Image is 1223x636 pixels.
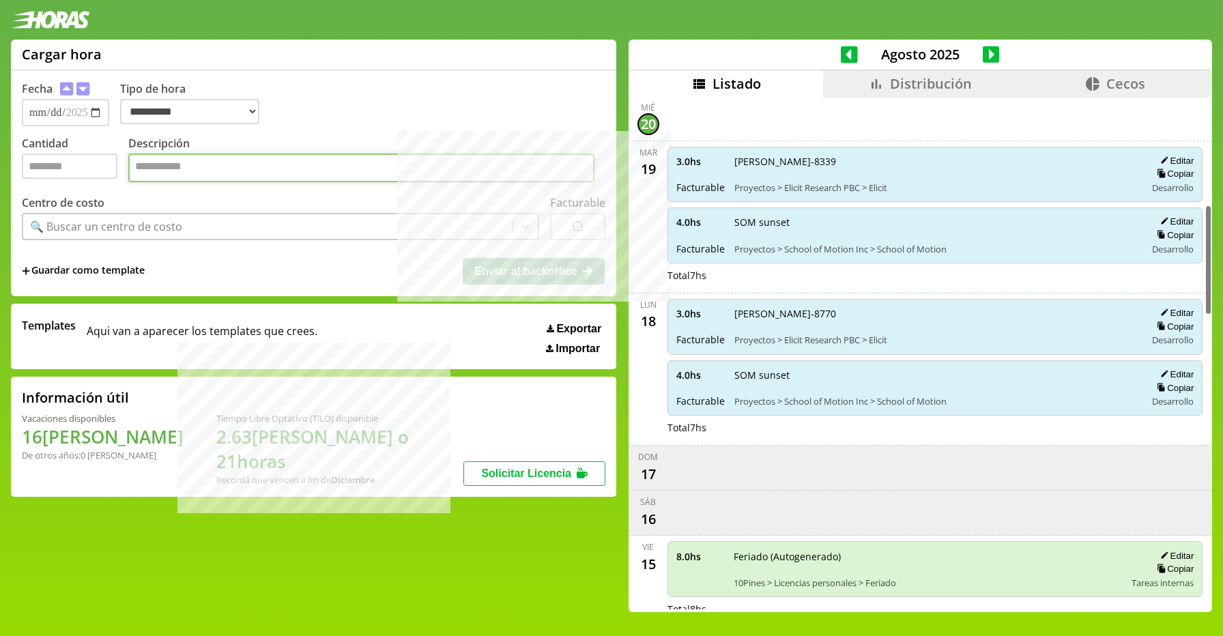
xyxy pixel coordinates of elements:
[734,155,1137,168] span: [PERSON_NAME]-8339
[734,182,1137,194] span: Proyectos > Elicit Research PBC > Elicit
[638,451,658,463] div: dom
[556,343,600,355] span: Importar
[22,449,184,461] div: De otros años: 0 [PERSON_NAME]
[676,155,725,168] span: 3.0 hs
[1156,307,1194,319] button: Editar
[640,496,656,508] div: sáb
[858,45,983,63] span: Agosto 2025
[22,195,104,210] label: Centro de costo
[128,154,594,182] textarea: Descripción
[22,154,117,179] input: Cantidad
[216,412,463,424] div: Tiempo Libre Optativo (TiLO) disponible
[629,98,1212,610] div: scrollable content
[734,577,1123,589] span: 10Pines > Licencias personales > Feriado
[667,269,1203,282] div: Total 7 hs
[734,550,1123,563] span: Feriado (Autogenerado)
[637,553,659,575] div: 15
[30,219,182,234] div: 🔍 Buscar un centro de costo
[637,158,659,180] div: 19
[640,299,657,310] div: lun
[734,334,1137,346] span: Proyectos > Elicit Research PBC > Elicit
[637,310,659,332] div: 18
[642,541,654,553] div: vie
[1152,243,1194,255] span: Desarrollo
[1153,229,1194,241] button: Copiar
[637,113,659,135] div: 20
[556,323,601,335] span: Exportar
[120,81,270,126] label: Tipo de hora
[331,474,375,486] b: Diciembre
[734,368,1137,381] span: SOM sunset
[734,395,1137,407] span: Proyectos > School of Motion Inc > School of Motion
[22,388,129,407] h2: Información útil
[676,307,725,320] span: 3.0 hs
[22,263,30,278] span: +
[676,181,725,194] span: Facturable
[22,45,102,63] h1: Cargar hora
[120,99,259,124] select: Tipo de hora
[676,333,725,346] span: Facturable
[463,461,605,486] button: Solicitar Licencia
[676,368,725,381] span: 4.0 hs
[87,318,317,355] span: Aqui van a aparecer los templates que crees.
[1152,182,1194,194] span: Desarrollo
[1152,334,1194,346] span: Desarrollo
[890,74,972,93] span: Distribución
[639,147,657,158] div: mar
[543,322,605,336] button: Exportar
[1153,168,1194,179] button: Copiar
[676,242,725,255] span: Facturable
[22,412,184,424] div: Vacaciones disponibles
[1156,155,1194,167] button: Editar
[1153,321,1194,332] button: Copiar
[1152,395,1194,407] span: Desarrollo
[1153,382,1194,394] button: Copiar
[550,195,605,210] label: Facturable
[676,394,725,407] span: Facturable
[22,424,184,449] h1: 16 [PERSON_NAME]
[22,81,53,96] label: Fecha
[676,550,724,563] span: 8.0 hs
[1156,550,1194,562] button: Editar
[481,467,571,479] span: Solicitar Licencia
[667,603,1203,616] div: Total 8 hs
[128,136,605,186] label: Descripción
[713,74,761,93] span: Listado
[1106,74,1145,93] span: Cecos
[637,508,659,530] div: 16
[667,421,1203,434] div: Total 7 hs
[641,102,655,113] div: mié
[216,474,463,486] div: Recordá que vencen a fin de
[216,424,463,474] h1: 2.63 [PERSON_NAME] o 21 horas
[734,243,1137,255] span: Proyectos > School of Motion Inc > School of Motion
[22,136,128,186] label: Cantidad
[734,307,1137,320] span: [PERSON_NAME]-8770
[1153,563,1194,575] button: Copiar
[11,11,90,29] img: logotipo
[1156,368,1194,380] button: Editar
[676,216,725,229] span: 4.0 hs
[22,318,76,333] span: Templates
[22,263,145,278] span: +Guardar como template
[637,463,659,485] div: 17
[734,216,1137,229] span: SOM sunset
[1156,216,1194,227] button: Editar
[1132,577,1194,589] span: Tareas internas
